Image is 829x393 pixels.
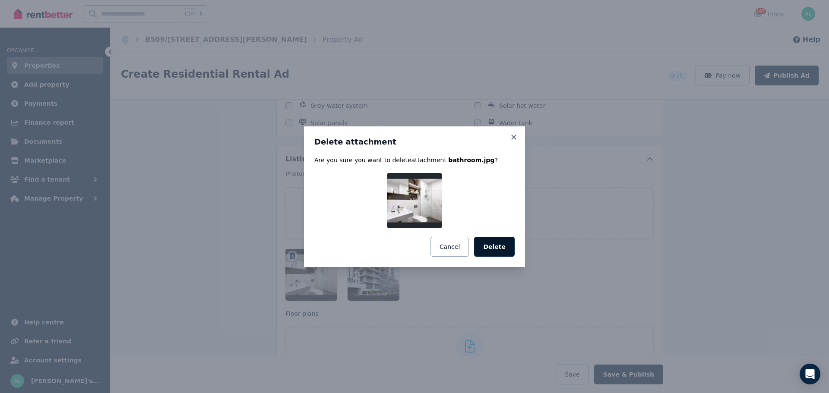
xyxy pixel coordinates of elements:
[800,364,820,384] div: Open Intercom Messenger
[314,156,515,164] p: Are you sure you want to delete attachment ?
[387,173,442,228] img: bathroom.jpg
[448,157,494,163] span: bathroom.jpg
[314,137,515,147] h3: Delete attachment
[430,237,469,257] button: Cancel
[474,237,515,257] button: Delete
